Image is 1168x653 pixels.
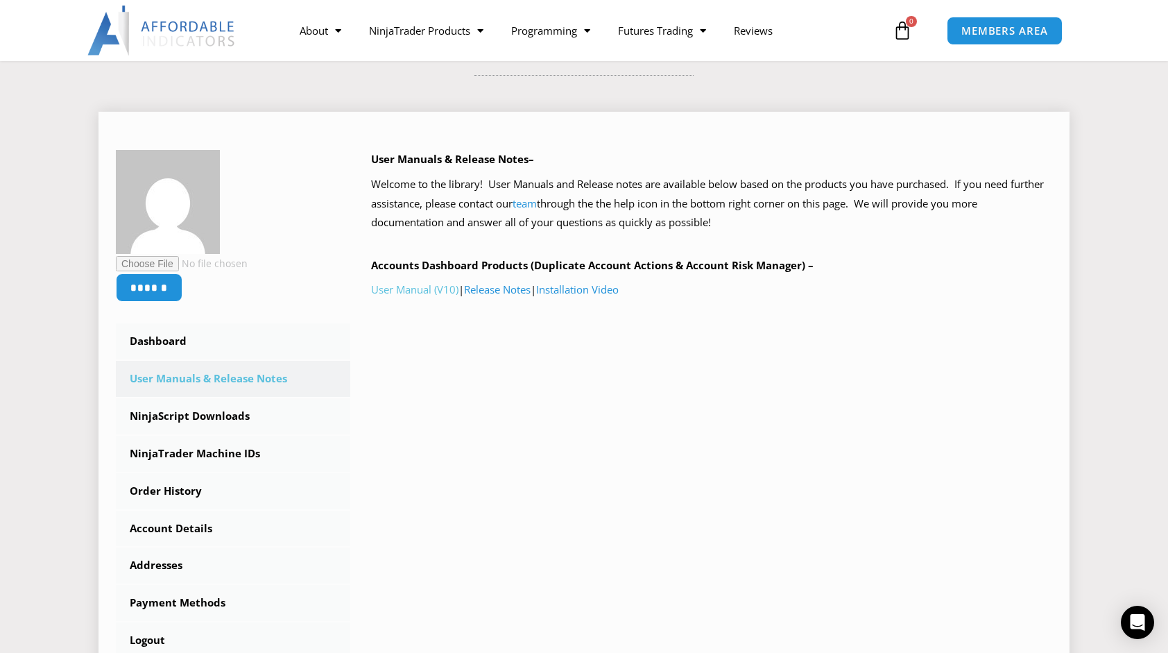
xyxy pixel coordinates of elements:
a: NinjaTrader Products [355,15,497,46]
img: LogoAI | Affordable Indicators – NinjaTrader [87,6,237,56]
a: MEMBERS AREA [947,17,1063,45]
a: team [513,196,537,210]
a: Release Notes [464,282,531,296]
a: Payment Methods [116,585,350,621]
a: NinjaScript Downloads [116,398,350,434]
a: Addresses [116,548,350,584]
a: Futures Trading [604,15,720,46]
b: User Manuals & Release Notes– [371,152,534,166]
p: | | [371,280,1053,300]
a: Installation Video [536,282,619,296]
a: 0 [872,10,933,51]
nav: Menu [286,15,889,46]
a: User Manual (V10) [371,282,458,296]
a: Programming [497,15,604,46]
img: 4e0b0e5911f8ab99e2d8a01c22892a9a3da9510ed9473d84f3cf09b900fc204f [116,150,220,254]
a: About [286,15,355,46]
span: 0 [906,16,917,27]
div: Open Intercom Messenger [1121,606,1154,639]
span: MEMBERS AREA [961,26,1048,36]
a: NinjaTrader Machine IDs [116,436,350,472]
a: Order History [116,473,350,509]
a: Account Details [116,511,350,547]
p: Welcome to the library! User Manuals and Release notes are available below based on the products ... [371,175,1053,233]
b: Accounts Dashboard Products (Duplicate Account Actions & Account Risk Manager) – [371,258,814,272]
a: Reviews [720,15,787,46]
a: Dashboard [116,323,350,359]
a: User Manuals & Release Notes [116,361,350,397]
